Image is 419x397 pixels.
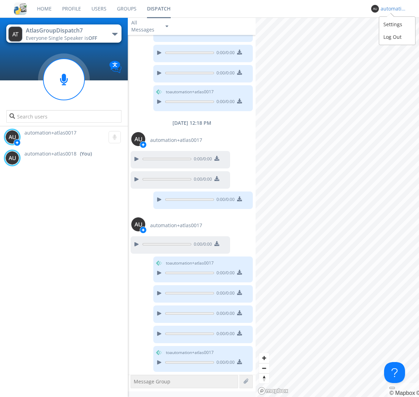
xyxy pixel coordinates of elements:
[26,35,104,42] div: Everyone ·
[214,310,235,318] span: 0:00 / 0:00
[214,359,235,367] span: 0:00 / 0:00
[237,331,242,335] img: download media button
[128,120,256,127] div: [DATE] 12:18 PM
[258,387,288,395] a: Mapbox logo
[191,176,212,184] span: 0:00 / 0:00
[259,373,269,383] button: Reset bearing to north
[237,310,242,315] img: download media button
[214,176,219,181] img: download media button
[5,151,19,165] img: 373638.png
[131,132,145,146] img: 373638.png
[259,353,269,363] button: Zoom in
[166,260,214,266] span: to automation+atlas0017
[191,156,212,164] span: 0:00 / 0:00
[166,349,214,356] span: to automation+atlas0017
[371,5,379,13] img: 373638.png
[379,18,415,31] div: Settings
[88,35,97,41] span: OFF
[259,363,269,373] button: Zoom out
[150,137,202,144] span: automation+atlas0017
[5,130,19,144] img: 373638.png
[214,241,219,246] img: download media button
[49,35,97,41] span: Single Speaker is
[389,390,415,396] a: Mapbox
[214,270,235,277] span: 0:00 / 0:00
[6,110,121,123] input: Search users
[191,241,212,249] span: 0:00 / 0:00
[166,89,214,95] span: to automation+atlas0017
[6,24,121,43] button: AtlasGroupDispatch7Everyone·Single Speaker isOFF
[237,70,242,75] img: download media button
[214,196,235,204] span: 0:00 / 0:00
[14,2,27,15] img: cddb5a64eb264b2086981ab96f4c1ba7
[24,129,76,136] span: automation+atlas0017
[214,50,235,57] span: 0:00 / 0:00
[166,26,168,27] img: caret-down-sm.svg
[24,150,76,157] span: automation+atlas0018
[237,290,242,295] img: download media button
[237,99,242,103] img: download media button
[214,70,235,78] span: 0:00 / 0:00
[214,99,235,106] span: 0:00 / 0:00
[109,61,122,73] img: Translation enabled
[214,290,235,298] span: 0:00 / 0:00
[131,19,159,33] div: All Messages
[237,359,242,364] img: download media button
[237,270,242,275] img: download media button
[237,196,242,201] img: download media button
[80,150,92,157] div: (You)
[384,362,405,383] iframe: Toggle Customer Support
[379,31,415,43] div: Log Out
[237,50,242,55] img: download media button
[26,27,104,35] div: AtlasGroupDispatch7
[150,222,202,229] span: automation+atlas0017
[381,5,407,12] div: automation+atlas0018
[131,217,145,231] img: 373638.png
[389,387,395,389] button: Toggle attribution
[214,331,235,338] span: 0:00 / 0:00
[214,156,219,161] img: download media button
[8,27,22,42] img: 373638.png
